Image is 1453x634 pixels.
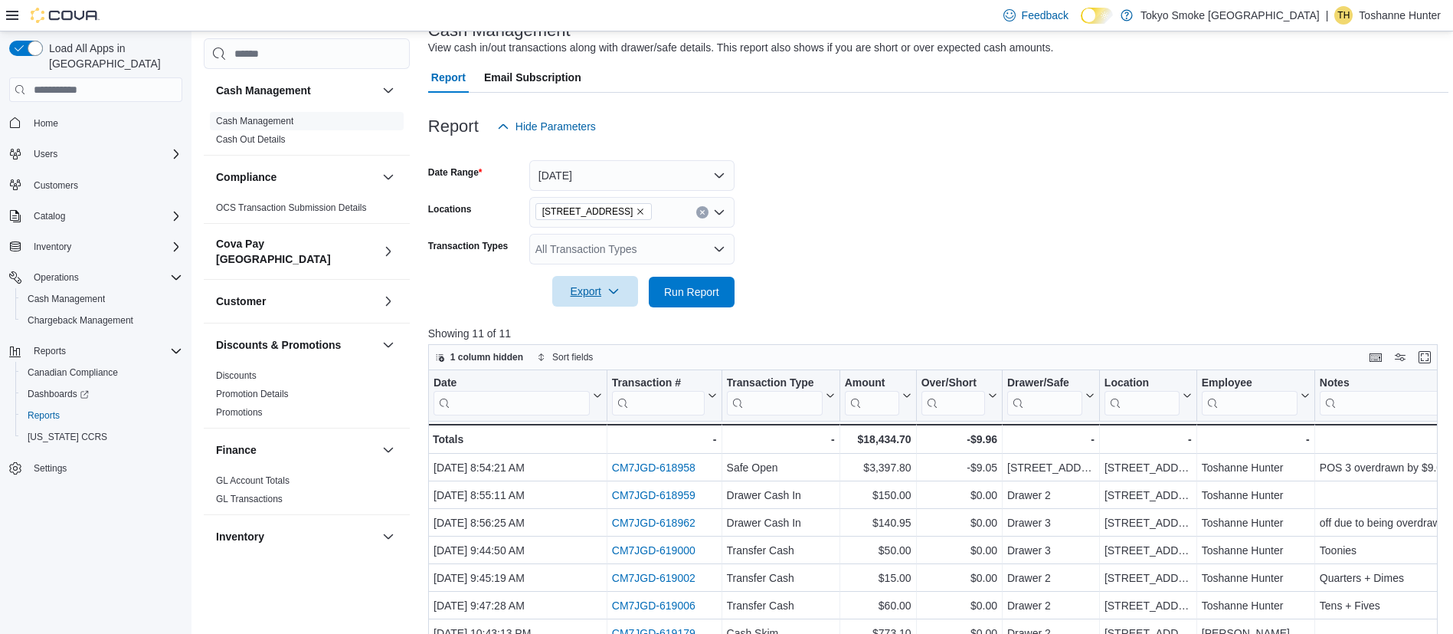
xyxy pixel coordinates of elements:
[726,376,822,416] div: Transaction Type
[1202,514,1310,533] div: Toshanne Hunter
[1337,6,1350,25] span: TH
[1202,376,1298,391] div: Employee
[726,430,834,448] div: -
[921,376,996,416] button: Over/Short
[216,475,290,487] span: GL Account Totals
[713,243,725,255] button: Open list of options
[28,207,182,225] span: Catalog
[1007,459,1095,478] div: [STREET_ADDRESS]
[216,370,257,381] a: Discounts
[696,206,709,218] button: Clear input
[844,487,911,505] div: $150.00
[844,542,911,560] div: $50.00
[34,345,66,357] span: Reports
[216,337,341,353] h3: Discounts & Promotions
[921,597,996,616] div: $0.00
[216,294,266,309] h3: Customer
[1202,459,1310,478] div: Toshanne Hunter
[434,514,602,533] div: [DATE] 8:56:25 AM
[21,363,182,382] span: Canadian Compliance
[43,41,182,71] span: Load All Apps in [GEOGRAPHIC_DATA]
[1007,376,1082,416] div: Drawer/Safe
[34,117,58,130] span: Home
[216,493,283,505] span: GL Transactions
[434,597,602,616] div: [DATE] 9:47:28 AM
[216,407,263,418] a: Promotions
[34,210,65,222] span: Catalog
[434,376,602,416] button: Date
[3,111,188,133] button: Home
[726,487,834,505] div: Drawer Cash In
[1104,459,1192,478] div: [STREET_ADDRESS]
[1326,6,1329,25] p: |
[726,597,834,616] div: Transfer Cash
[1007,570,1095,588] div: Drawer 2
[1359,6,1441,25] p: Toshanne Hunter
[515,119,596,134] span: Hide Parameters
[21,406,66,425] a: Reports
[216,475,290,486] a: GL Account Totals
[15,310,188,331] button: Chargeback Management
[216,202,367,213] a: OCS Transaction Submission Details
[216,202,367,214] span: OCS Transaction Submission Details
[612,573,695,585] a: CM7JGD-619002
[1104,430,1192,448] div: -
[844,376,911,416] button: Amount
[216,236,376,267] h3: Cova Pay [GEOGRAPHIC_DATA]
[379,242,398,261] button: Cova Pay [GEOGRAPHIC_DATA]
[3,174,188,196] button: Customers
[15,405,188,426] button: Reports
[561,276,629,307] span: Export
[1104,487,1192,505] div: [STREET_ADDRESS]
[1104,376,1180,416] div: Location
[450,351,523,363] span: 1 column hidden
[713,206,725,218] button: Open list of options
[216,294,376,309] button: Customer
[434,376,590,391] div: Date
[204,471,410,514] div: Finance
[428,117,479,136] h3: Report
[726,376,834,416] button: Transaction Type
[1202,376,1298,416] div: Employee
[921,487,996,505] div: $0.00
[434,570,602,588] div: [DATE] 9:45:19 AM
[428,40,1054,56] div: View cash in/out transactions along with drawer/safe details. This report also shows if you are s...
[3,267,188,288] button: Operations
[428,166,483,179] label: Date Range
[379,81,398,100] button: Cash Management
[612,462,695,475] a: CM7JGD-618958
[3,340,188,362] button: Reports
[1104,542,1192,560] div: [STREET_ADDRESS]
[612,517,695,530] a: CM7JGD-618962
[428,203,472,215] label: Locations
[1202,430,1310,448] div: -
[28,409,60,422] span: Reports
[28,268,182,287] span: Operations
[1391,348,1409,366] button: Display options
[28,238,77,256] button: Inventory
[379,336,398,354] button: Discounts & Promotions
[28,342,72,360] button: Reports
[1007,487,1095,505] div: Drawer 2
[15,383,188,405] a: Dashboards
[921,514,996,533] div: $0.00
[3,205,188,227] button: Catalog
[1104,514,1192,533] div: [STREET_ADDRESS]
[216,494,283,504] a: GL Transactions
[204,199,410,223] div: Compliance
[1104,597,1192,616] div: [STREET_ADDRESS]
[28,238,182,256] span: Inventory
[21,406,182,425] span: Reports
[434,487,602,505] div: [DATE] 8:55:11 AM
[612,430,717,448] div: -
[1104,376,1180,391] div: Location
[844,376,898,391] div: Amount
[216,134,286,145] a: Cash Out Details
[844,376,898,416] div: Amount
[1081,8,1113,24] input: Dark Mode
[1104,570,1192,588] div: [STREET_ADDRESS]
[1104,376,1192,416] button: Location
[28,207,71,225] button: Catalog
[28,176,182,195] span: Customers
[21,363,124,382] a: Canadian Compliance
